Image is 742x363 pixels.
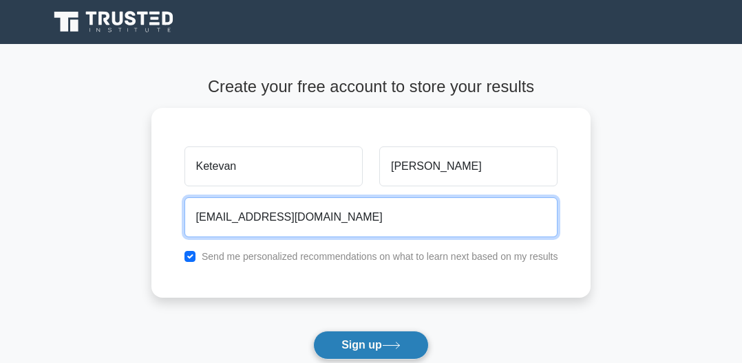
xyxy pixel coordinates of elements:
[184,197,558,237] input: Email
[184,146,363,186] input: First name
[379,146,558,186] input: Last name
[151,77,591,96] h4: Create your free account to store your results
[313,331,429,360] button: Sign up
[202,251,558,262] label: Send me personalized recommendations on what to learn next based on my results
